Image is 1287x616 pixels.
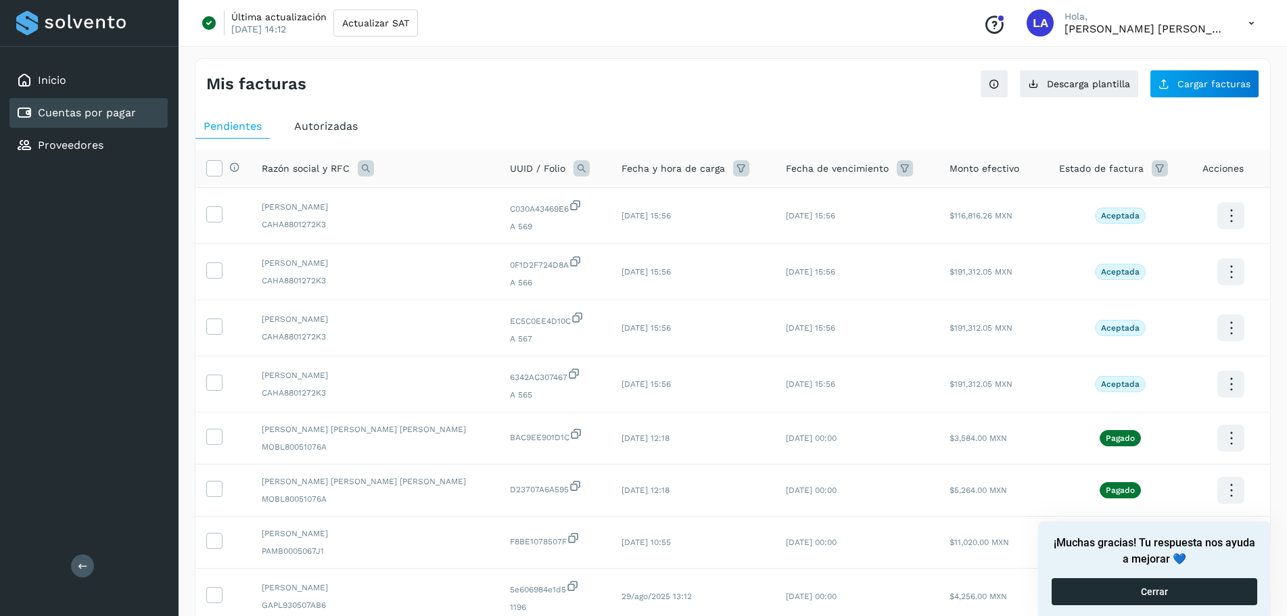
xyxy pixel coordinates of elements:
[510,389,600,401] span: A 565
[510,531,600,548] span: F8BE1078507F
[1052,578,1257,605] button: Cerrar
[950,379,1012,389] span: $191,312.05 MXN
[294,120,358,133] span: Autorizadas
[231,11,327,23] p: Última actualización
[786,592,837,601] span: [DATE] 00:00
[622,267,671,277] span: [DATE] 15:56
[1047,79,1130,89] span: Descarga plantilla
[262,493,488,505] span: MOBL80051076A
[262,162,350,176] span: Razón social y RFC
[9,131,168,160] div: Proveedores
[510,333,600,345] span: A 567
[510,255,600,271] span: 0F1D2F724D8A
[262,599,488,611] span: GAPL930507AB6
[510,277,600,289] span: A 566
[950,433,1007,443] span: $3,584.00 MXN
[786,379,835,389] span: [DATE] 15:56
[1059,162,1144,176] span: Estado de factura
[622,162,725,176] span: Fecha y hora de carga
[510,479,600,496] span: D23707A6A595
[262,545,488,557] span: PAMB0005067J1
[510,427,600,444] span: BAC9EE901D1C
[262,369,488,381] span: [PERSON_NAME]
[262,218,488,231] span: CAHA8801272K3
[622,323,671,333] span: [DATE] 15:56
[38,106,136,119] a: Cuentas por pagar
[786,267,835,277] span: [DATE] 15:56
[206,74,306,94] h4: Mis facturas
[9,66,168,95] div: Inicio
[950,323,1012,333] span: $191,312.05 MXN
[1106,433,1135,443] p: Pagado
[950,485,1007,495] span: $5,264.00 MXN
[262,257,488,269] span: [PERSON_NAME]
[262,527,488,540] span: [PERSON_NAME]
[1101,267,1140,277] p: Aceptada
[786,485,837,495] span: [DATE] 00:00
[1101,379,1140,389] p: Aceptada
[622,538,671,547] span: [DATE] 10:55
[333,9,418,37] button: Actualizar SAT
[1177,79,1250,89] span: Cargar facturas
[786,211,835,220] span: [DATE] 15:56
[262,201,488,213] span: [PERSON_NAME]
[950,211,1012,220] span: $116,816.26 MXN
[510,601,600,613] span: 1196
[1019,70,1139,98] button: Descarga plantilla
[950,538,1009,547] span: $11,020.00 MXN
[262,331,488,343] span: CAHA8801272K3
[342,18,409,28] span: Actualizar SAT
[262,441,488,453] span: MOBL80051076A
[1101,323,1140,333] p: Aceptada
[622,433,670,443] span: [DATE] 12:18
[1052,532,1257,567] h2: ¡Muchas gracias! Tu respuesta nos ayuda a mejorar 💙
[262,423,488,435] span: [PERSON_NAME] [PERSON_NAME] [PERSON_NAME]
[38,139,103,151] a: Proveedores
[1064,22,1227,35] p: Luis Alfonso García Lugo
[622,211,671,220] span: [DATE] 15:56
[1202,162,1244,176] span: Acciones
[262,313,488,325] span: [PERSON_NAME]
[510,311,600,327] span: EC5C0EE4D10C
[622,485,670,495] span: [DATE] 12:18
[262,582,488,594] span: [PERSON_NAME]
[262,387,488,399] span: CAHA8801272K3
[510,579,600,596] span: 5e606984e1d5
[622,379,671,389] span: [DATE] 15:56
[204,120,262,133] span: Pendientes
[38,74,66,87] a: Inicio
[510,199,600,215] span: C030A43469E6
[1150,70,1259,98] button: Cargar facturas
[950,267,1012,277] span: $191,312.05 MXN
[1101,211,1140,220] p: Aceptada
[1064,11,1227,22] p: Hola,
[510,367,600,383] span: 6342AC307467
[262,475,488,488] span: [PERSON_NAME] [PERSON_NAME] [PERSON_NAME]
[231,23,286,35] p: [DATE] 14:12
[786,323,835,333] span: [DATE] 15:56
[510,162,565,176] span: UUID / Folio
[622,592,692,601] span: 29/ago/2025 13:12
[510,220,600,233] span: A 569
[950,162,1019,176] span: Monto efectivo
[786,162,889,176] span: Fecha de vencimiento
[950,592,1007,601] span: $4,256.00 MXN
[786,538,837,547] span: [DATE] 00:00
[1106,485,1135,495] p: Pagado
[262,275,488,287] span: CAHA8801272K3
[9,98,168,128] div: Cuentas por pagar
[786,433,837,443] span: [DATE] 00:00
